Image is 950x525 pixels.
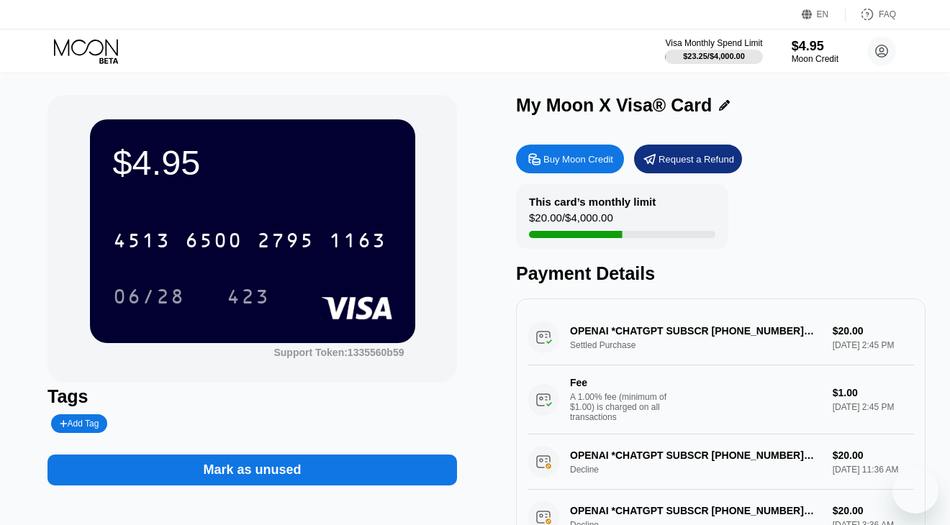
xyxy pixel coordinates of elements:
[329,231,386,254] div: 1163
[227,287,270,310] div: 423
[273,347,404,358] div: Support Token:1335560b59
[47,386,457,407] div: Tags
[634,145,742,173] div: Request a Refund
[879,9,896,19] div: FAQ
[528,365,914,434] div: FeeA 1.00% fee (minimum of $1.00) is charged on all transactions$1.00[DATE] 2:45 PM
[665,38,762,64] div: Visa Monthly Spend Limit$23.25/$4,000.00
[273,347,404,358] div: Support Token: 1335560b59
[47,440,457,485] div: Mark as unused
[516,145,624,173] div: Buy Moon Credit
[543,153,613,165] div: Buy Moon Credit
[216,278,281,314] div: 423
[60,419,99,429] div: Add Tag
[665,38,762,48] div: Visa Monthly Spend Limit
[817,9,829,19] div: EN
[792,39,838,64] div: $4.95Moon Credit
[102,278,196,314] div: 06/28
[802,7,846,22] div: EN
[833,387,914,398] div: $1.00
[113,231,171,254] div: 4513
[892,467,938,513] iframe: Button to launch messaging window
[257,231,315,254] div: 2795
[113,287,185,310] div: 06/28
[529,211,613,231] div: $20.00 / $4,000.00
[833,402,914,412] div: [DATE] 2:45 PM
[104,222,395,258] div: 4513650027951163
[529,196,656,208] div: This card’s monthly limit
[570,392,678,422] div: A 1.00% fee (minimum of $1.00) is charged on all transactions
[792,54,838,64] div: Moon Credit
[516,95,712,116] div: My Moon X Visa® Card
[792,39,838,54] div: $4.95
[846,7,896,22] div: FAQ
[516,263,926,284] div: Payment Details
[203,462,301,478] div: Mark as unused
[51,414,107,433] div: Add Tag
[113,142,392,183] div: $4.95
[570,377,671,388] div: Fee
[683,52,745,60] div: $23.25 / $4,000.00
[185,231,243,254] div: 6500
[659,153,734,165] div: Request a Refund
